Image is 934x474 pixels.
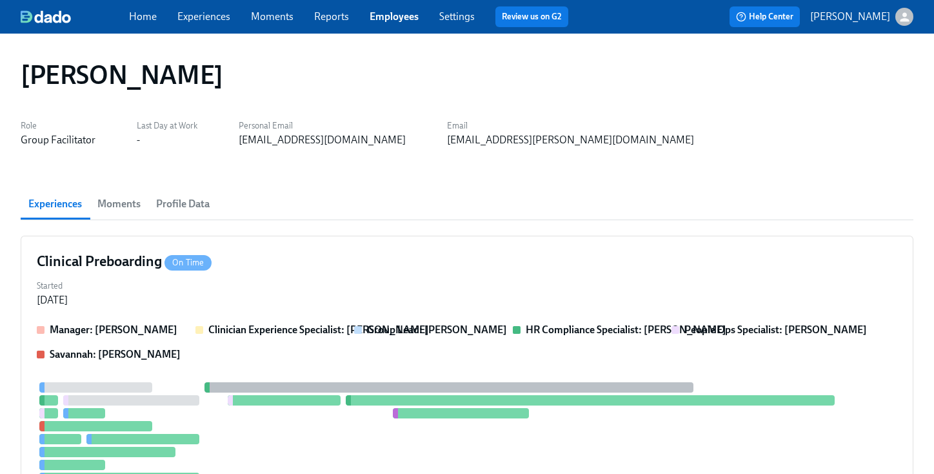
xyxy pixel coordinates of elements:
a: Employees [370,10,419,23]
span: On Time [164,258,212,267]
img: dado [21,10,71,23]
strong: HR Compliance Specialist: [PERSON_NAME] [526,324,726,336]
label: Personal Email [239,119,406,133]
a: Experiences [177,10,230,23]
span: Moments [97,195,141,213]
label: Last Day at Work [137,119,197,133]
button: [PERSON_NAME] [810,8,913,26]
label: Started [37,279,68,293]
strong: Manager: [PERSON_NAME] [50,324,177,336]
strong: Group Lead: [PERSON_NAME] [367,324,507,336]
button: Help Center [730,6,800,27]
p: [PERSON_NAME] [810,10,890,24]
label: Email [447,119,694,133]
div: [EMAIL_ADDRESS][DOMAIN_NAME] [239,133,406,147]
a: Moments [251,10,293,23]
a: Home [129,10,157,23]
h4: Clinical Preboarding [37,252,212,271]
strong: People Ops Specialist: [PERSON_NAME] [684,324,867,336]
a: Settings [439,10,475,23]
span: Profile Data [156,195,210,213]
h1: [PERSON_NAME] [21,59,223,90]
div: [DATE] [37,293,68,307]
strong: Savannah: [PERSON_NAME] [50,348,181,360]
div: Group Facilitator [21,133,95,147]
a: dado [21,10,129,23]
strong: Clinician Experience Specialist: [PERSON_NAME] [208,324,429,336]
div: [EMAIL_ADDRESS][PERSON_NAME][DOMAIN_NAME] [447,133,694,147]
a: Review us on G2 [502,10,562,23]
label: Role [21,119,95,133]
a: Reports [314,10,349,23]
span: Experiences [28,195,82,213]
span: Help Center [736,10,793,23]
button: Review us on G2 [495,6,568,27]
div: - [137,133,140,147]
